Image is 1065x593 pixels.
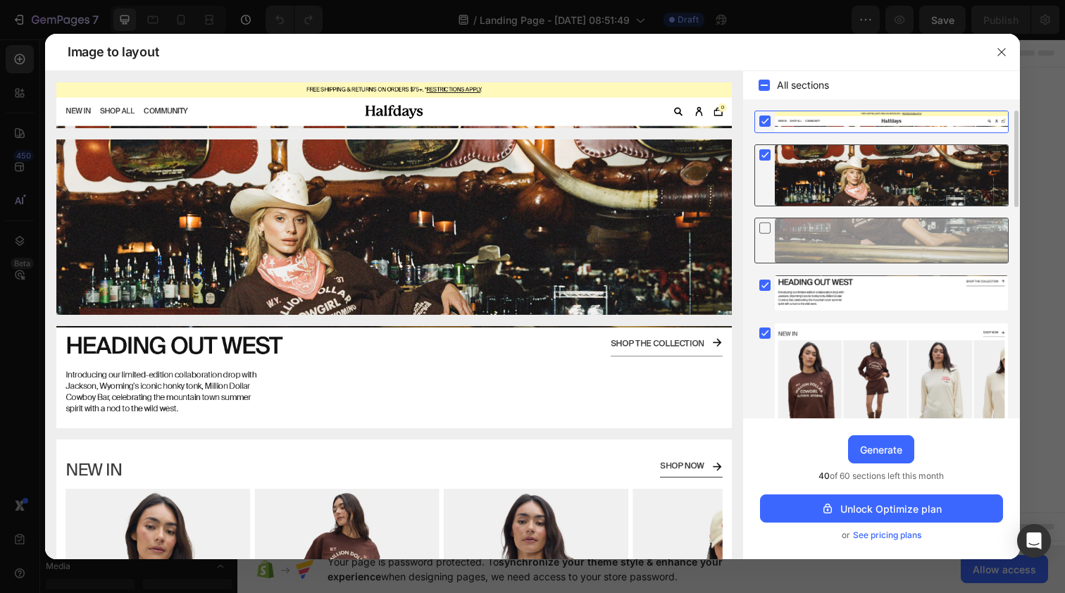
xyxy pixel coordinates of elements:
div: Start with Generating from URL or image [328,370,518,381]
div: Unlock Optimize plan [821,501,942,516]
div: Start with Sections from sidebar [337,263,508,280]
span: of 60 sections left this month [818,469,944,483]
div: or [760,528,1003,542]
button: Generate [848,435,914,463]
button: Add sections [320,291,417,319]
div: Open Intercom Messenger [1017,524,1051,558]
span: Image to layout [68,44,158,61]
span: All sections [777,77,829,94]
span: 40 [818,470,830,481]
button: Add elements [425,291,525,319]
div: Generate [860,442,902,457]
button: Unlock Optimize plan [760,494,1003,523]
span: See pricing plans [853,528,921,542]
